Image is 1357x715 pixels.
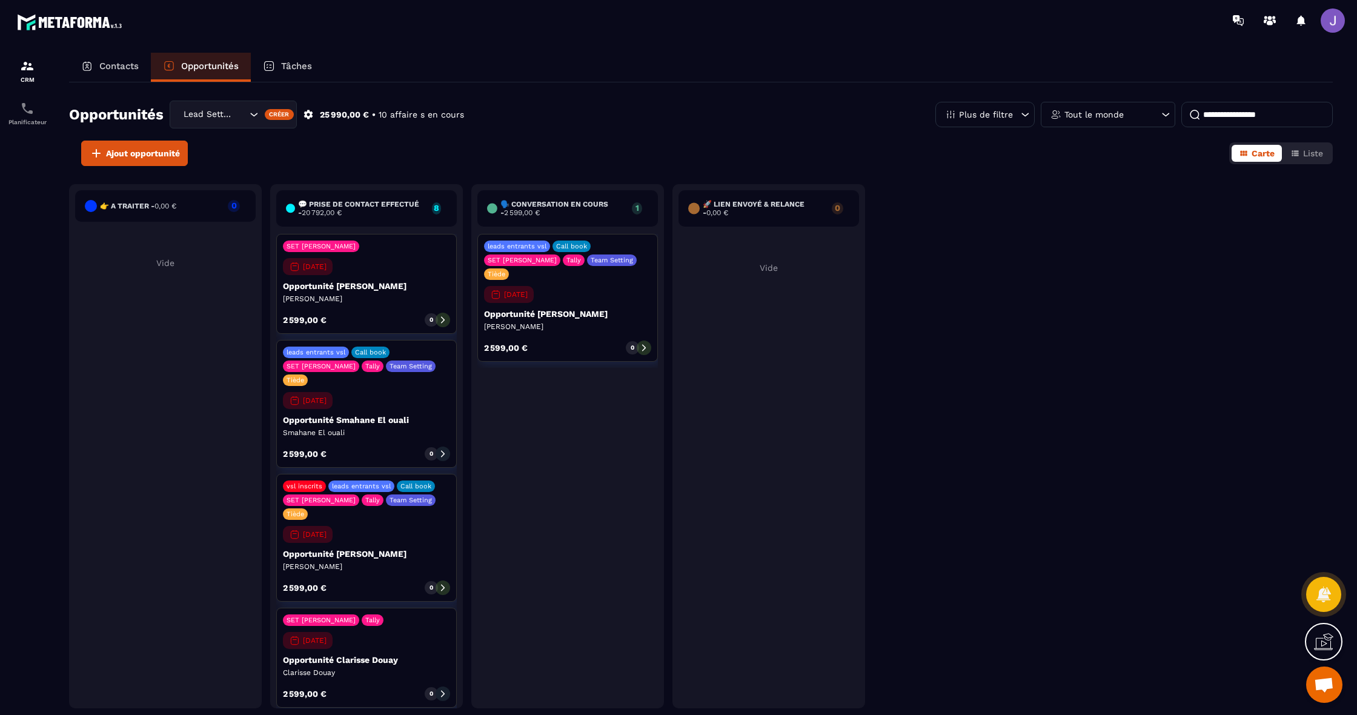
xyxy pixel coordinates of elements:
div: Ouvrir le chat [1306,667,1342,703]
p: [PERSON_NAME] [283,294,450,304]
p: CRM [3,76,51,83]
p: 2 599,00 € [283,450,327,458]
h6: 👉 A traiter - [100,202,176,210]
h6: 🚀 Lien envoyé & Relance - [703,200,826,217]
div: Search for option [170,101,297,128]
h6: 🗣️ Conversation en cours - [500,200,626,217]
p: Tally [365,496,380,504]
p: Call book [556,242,587,250]
p: Call book [355,348,386,356]
p: leads entrants vsl [488,242,546,250]
a: Contacts [69,53,151,82]
p: Tiède [488,270,505,278]
p: 8 [432,204,441,212]
p: Clarisse Douay [283,668,450,677]
p: Team Setting [390,496,432,504]
div: Créer [265,109,294,120]
p: [DATE] [303,530,327,539]
span: 0,00 € [154,202,176,210]
img: formation [20,59,35,73]
p: vsl inscrits [287,482,322,490]
p: Opportunités [181,61,239,71]
p: Tally [365,362,380,370]
p: Contacts [99,61,139,71]
span: Ajout opportunité [106,147,180,159]
p: SET [PERSON_NAME] [287,496,356,504]
p: Smahane El ouali [283,428,450,437]
p: Tâches [281,61,312,71]
p: Tout le monde [1064,110,1124,119]
p: Vide [678,263,859,273]
p: Opportunité Clarisse Douay [283,655,450,665]
p: [DATE] [303,396,327,405]
p: [PERSON_NAME] [484,322,651,331]
p: 0 [832,204,843,212]
p: Opportunité Smahane El ouali [283,415,450,425]
h6: 💬 Prise de contact effectué - [298,200,425,217]
p: Plus de filtre [959,110,1013,119]
p: Team Setting [591,256,633,264]
p: SET [PERSON_NAME] [287,616,356,624]
button: Liste [1283,145,1330,162]
p: leads entrants vsl [287,348,345,356]
p: Vide [75,258,256,268]
p: [PERSON_NAME] [283,562,450,571]
p: 0 [430,690,433,698]
p: Tiède [287,376,304,384]
p: [DATE] [303,636,327,645]
p: SET [PERSON_NAME] [287,362,356,370]
p: 1 [632,204,642,212]
span: 20 792,00 € [302,208,342,217]
span: Carte [1252,148,1275,158]
p: 10 affaire s en cours [379,109,464,121]
p: 2 599,00 € [283,316,327,324]
p: 0 [631,344,634,352]
p: Opportunité [PERSON_NAME] [484,309,651,319]
p: SET [PERSON_NAME] [488,256,557,264]
p: 0 [228,201,240,210]
p: Tiède [287,510,304,518]
p: leads entrants vsl [332,482,391,490]
p: 0 [430,584,433,592]
p: 0 [430,450,433,458]
a: formationformationCRM [3,50,51,92]
p: Planificateur [3,119,51,125]
p: • [372,109,376,121]
p: Call book [400,482,431,490]
p: [DATE] [504,290,528,299]
p: SET [PERSON_NAME] [287,242,356,250]
button: Carte [1232,145,1282,162]
p: Team Setting [390,362,432,370]
p: [DATE] [303,262,327,271]
p: 25 990,00 € [320,109,369,121]
a: schedulerschedulerPlanificateur [3,92,51,135]
p: 2 599,00 € [283,584,327,592]
p: Tally [566,256,581,264]
h2: Opportunités [69,102,164,127]
img: logo [17,11,126,33]
span: Lead Setting [181,108,234,121]
p: 0 [430,316,433,324]
p: Opportunité [PERSON_NAME] [283,281,450,291]
p: Tally [365,616,380,624]
img: scheduler [20,101,35,116]
a: Tâches [251,53,324,82]
span: 2 599,00 € [504,208,540,217]
button: Ajout opportunité [81,141,188,166]
p: Opportunité [PERSON_NAME] [283,549,450,559]
span: 0,00 € [706,208,728,217]
span: Liste [1303,148,1323,158]
input: Search for option [234,108,247,121]
a: Opportunités [151,53,251,82]
p: 2 599,00 € [283,690,327,698]
p: 2 599,00 € [484,344,528,352]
